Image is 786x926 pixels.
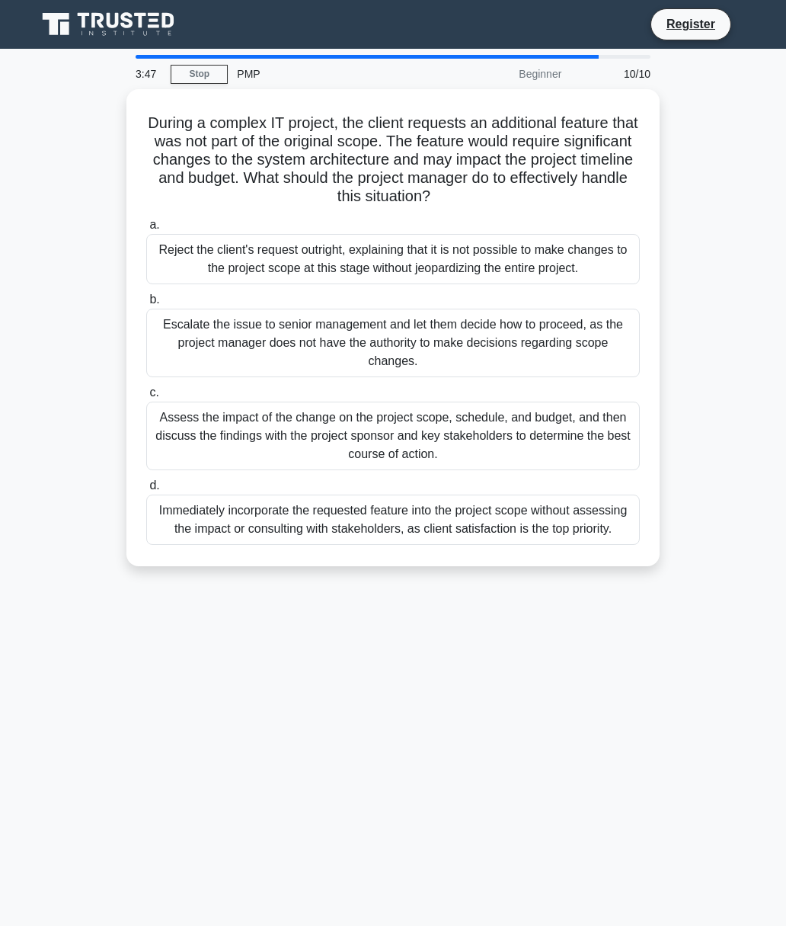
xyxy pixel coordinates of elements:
span: b. [149,293,159,306]
div: Reject the client's request outright, explaining that it is not possible to make changes to the p... [146,234,640,284]
span: d. [149,479,159,492]
div: Beginner [437,59,570,89]
a: Stop [171,65,228,84]
span: a. [149,218,159,231]
span: c. [149,386,158,399]
h5: During a complex IT project, the client requests an additional feature that was not part of the o... [145,114,641,207]
a: Register [657,14,724,34]
div: 10/10 [570,59,660,89]
div: 3:47 [126,59,171,89]
div: Escalate the issue to senior management and let them decide how to proceed, as the project manage... [146,309,640,377]
div: PMP [228,59,437,89]
div: Assess the impact of the change on the project scope, schedule, and budget, and then discuss the ... [146,402,640,470]
div: Immediately incorporate the requested feature into the project scope without assessing the impact... [146,495,640,545]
